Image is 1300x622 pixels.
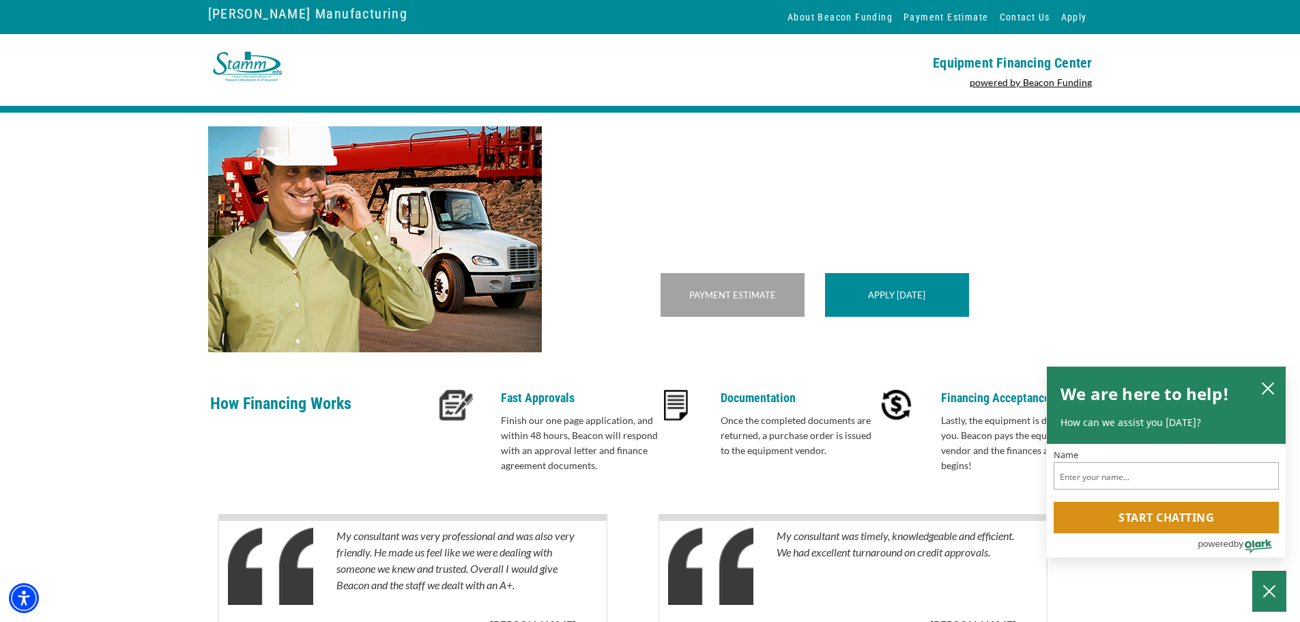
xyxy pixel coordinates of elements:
[1054,451,1279,460] label: Name
[941,413,1099,473] p: Lastly, the equipment is delivered to you. Beacon pays the equipment vendor and the finances agre...
[1198,534,1286,557] a: Powered by Olark
[659,55,1093,71] p: Equipment Financing Center
[650,335,843,348] a: or Contact Your Financing Consultant >>
[668,528,753,605] img: Quotes
[336,528,576,610] p: My consultant was very professional and was also very friendly. He made us feel like we were deal...
[1060,380,1229,408] h2: We are here to help!
[664,390,688,421] img: Documentation
[210,390,431,434] p: How Financing Works
[970,76,1093,88] a: powered by Beacon Funding - open in a new tab
[650,188,1093,249] p: Get the best [PERSON_NAME] Manufacturing equipment financed by Beacon Funding. Beacon is the trus...
[1046,366,1286,559] div: olark chatbox
[721,390,878,406] p: Documentation
[9,583,39,613] div: Accessibility Menu
[1234,535,1243,552] span: by
[1257,378,1279,397] button: close chatbox
[689,289,776,300] a: Payment Estimate
[1252,571,1286,612] button: Close Chatbox
[868,289,925,300] a: Apply [DATE]
[208,2,408,25] a: [PERSON_NAME] Manufacturing
[650,126,1093,181] p: Fast and Friendly Equipment Financing
[1054,462,1279,490] input: Name
[777,528,1016,610] p: My consultant was timely, knowledgeable and efficient. We had excellent turnaround on credit appr...
[228,528,313,605] img: Quotes
[1054,502,1279,533] button: Start chatting
[501,413,659,473] p: Finish our one page application, and within 48 hours, Beacon will respond with an approval letter...
[1060,416,1272,429] p: How can we assist you [DATE]?
[439,390,474,421] img: Fast Approvals
[941,390,1099,406] p: Financing Acceptance
[721,413,878,458] p: Once the completed documents are returned, a purchase order is issued to the equipment vendor.
[208,48,287,85] img: logo
[1198,535,1233,552] span: powered
[501,390,659,406] p: Fast Approvals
